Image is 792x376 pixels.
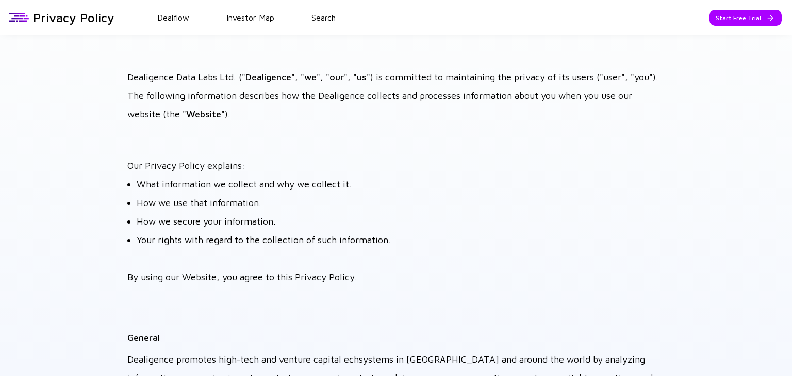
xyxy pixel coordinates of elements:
[304,72,317,82] strong: we
[127,68,665,124] p: Dealigence Data Labs Ltd. (" ", " ", " ", " ") is committed to maintaining the privacy of its use...
[137,231,665,249] li: Your rights with regard to the collection of such information.
[127,157,665,286] p: Our Privacy Policy explains: By using our Website, you agree to this Privacy Policy.
[137,194,665,212] li: How we use that information.
[226,13,274,22] a: Investor Map
[245,72,291,82] strong: Dealigence
[186,109,221,119] strong: Website
[709,10,782,26] button: Start Free Trial
[311,13,336,22] a: Search
[127,329,665,347] h2: General
[329,72,344,82] strong: our
[357,72,367,82] strong: us
[137,212,665,231] li: How we secure your information.
[137,175,665,194] li: What information we collect and why we collect it.
[157,13,189,22] a: Dealflow
[33,10,114,25] h1: Privacy Policy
